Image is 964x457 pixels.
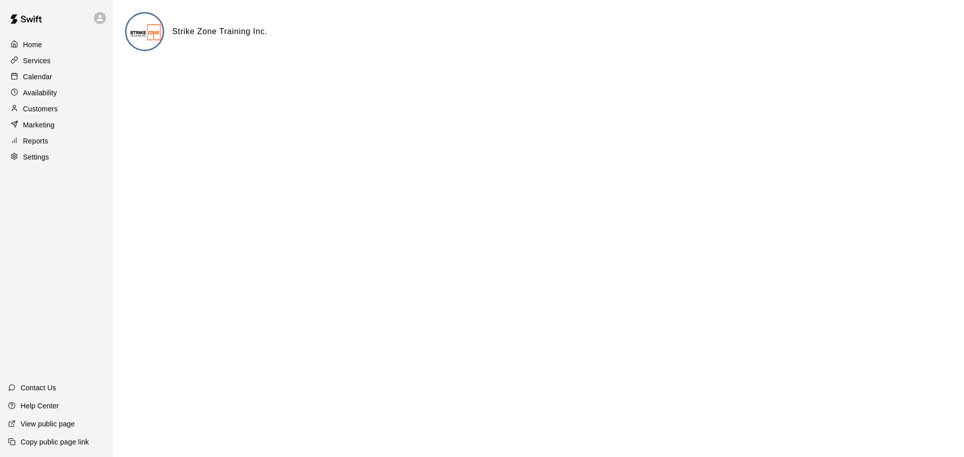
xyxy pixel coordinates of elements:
img: Strike Zone Training Inc. logo [127,14,164,51]
p: Customers [23,104,58,114]
p: Services [23,56,51,66]
a: Home [8,37,105,52]
a: Customers [8,101,105,116]
a: Availability [8,85,105,100]
a: Marketing [8,117,105,132]
a: Calendar [8,69,105,84]
p: Reports [23,136,48,146]
p: Calendar [23,72,52,82]
p: View public page [21,419,75,429]
p: Marketing [23,120,55,130]
a: Settings [8,149,105,165]
h6: Strike Zone Training Inc. [172,25,267,38]
a: Services [8,53,105,68]
a: Reports [8,133,105,148]
p: Copy public page link [21,437,89,447]
p: Help Center [21,401,59,411]
p: Home [23,40,42,50]
p: Settings [23,152,49,162]
p: Contact Us [21,383,56,393]
p: Availability [23,88,57,98]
